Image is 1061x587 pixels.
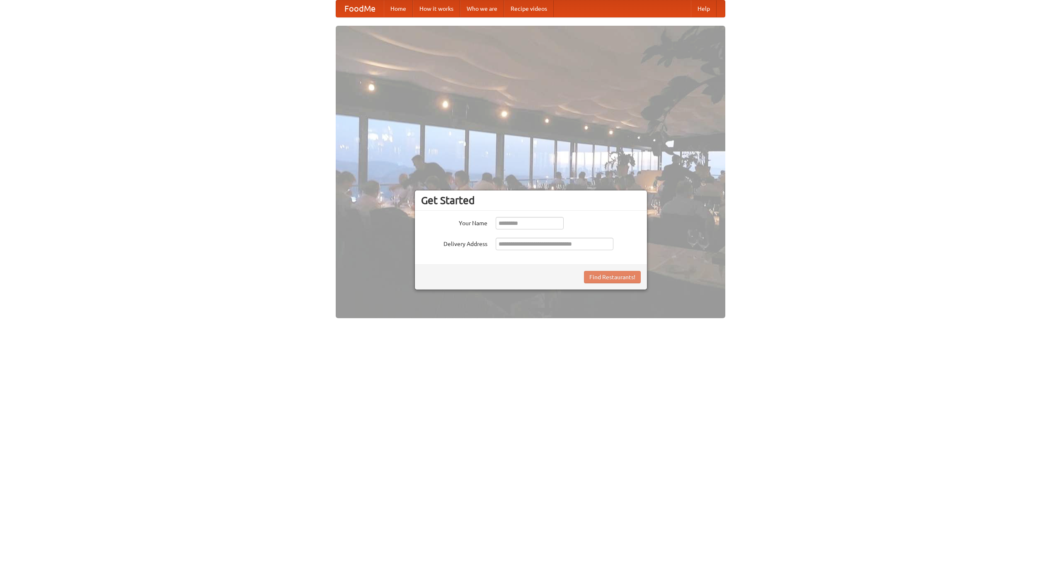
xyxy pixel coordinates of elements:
label: Delivery Address [421,238,487,248]
a: Recipe videos [504,0,554,17]
label: Your Name [421,217,487,227]
a: FoodMe [336,0,384,17]
a: How it works [413,0,460,17]
h3: Get Started [421,194,641,207]
a: Home [384,0,413,17]
a: Help [691,0,717,17]
a: Who we are [460,0,504,17]
button: Find Restaurants! [584,271,641,283]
